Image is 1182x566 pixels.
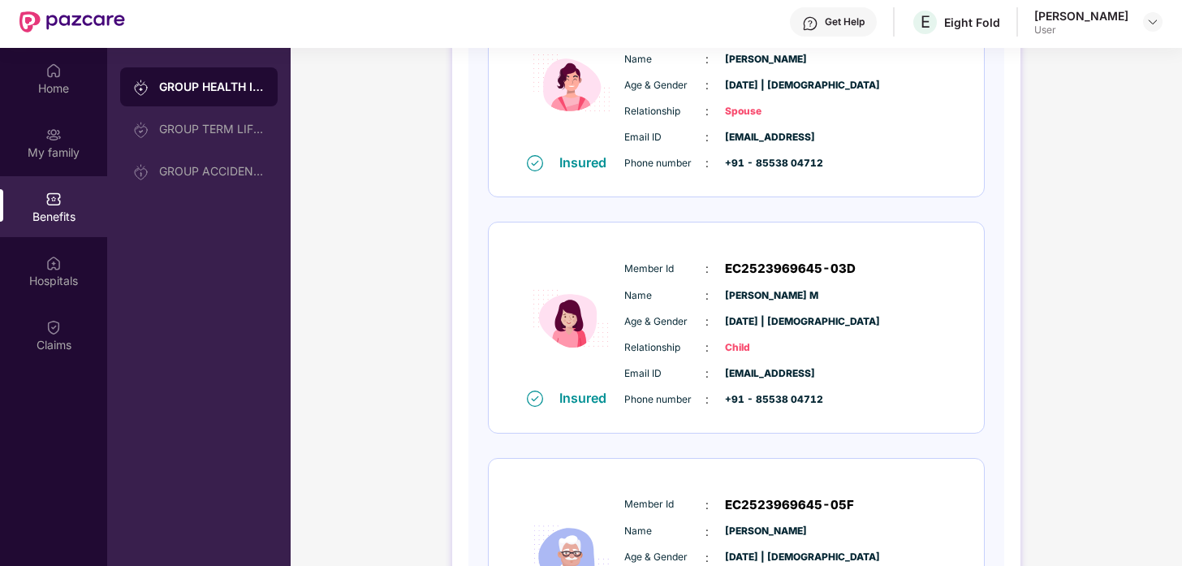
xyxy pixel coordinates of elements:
span: Phone number [624,392,705,408]
span: : [705,76,709,94]
span: [DATE] | [DEMOGRAPHIC_DATA] [725,550,806,565]
span: Relationship [624,104,705,119]
div: Insured [559,154,616,171]
span: +91 - 85538 04712 [725,156,806,171]
span: Member Id [624,261,705,277]
img: svg+xml;base64,PHN2ZyBpZD0iSGVscC0zMngzMiIgeG1sbnM9Imh0dHA6Ly93d3cudzMub3JnLzIwMDAvc3ZnIiB3aWR0aD... [802,15,818,32]
div: Get Help [825,15,865,28]
span: : [705,365,709,382]
div: Eight Fold [944,15,1000,30]
span: Relationship [624,340,705,356]
span: Age & Gender [624,314,705,330]
span: : [705,50,709,68]
div: GROUP HEALTH INSURANCE [159,79,265,95]
div: [PERSON_NAME] [1034,8,1128,24]
img: New Pazcare Logo [19,11,125,32]
div: User [1034,24,1128,37]
img: svg+xml;base64,PHN2ZyB4bWxucz0iaHR0cDovL3d3dy53My5vcmcvMjAwMC9zdmciIHdpZHRoPSIxNiIgaGVpZ2h0PSIxNi... [527,391,543,407]
span: E [921,12,930,32]
img: svg+xml;base64,PHN2ZyB3aWR0aD0iMjAiIGhlaWdodD0iMjAiIHZpZXdCb3g9IjAgMCAyMCAyMCIgZmlsbD0ibm9uZSIgeG... [133,164,149,180]
img: svg+xml;base64,PHN2ZyBpZD0iQ2xhaW0iIHhtbG5zPSJodHRwOi8vd3d3LnczLm9yZy8yMDAwL3N2ZyIgd2lkdGg9IjIwIi... [45,319,62,335]
img: svg+xml;base64,PHN2ZyBpZD0iQmVuZWZpdHMiIHhtbG5zPSJodHRwOi8vd3d3LnczLm9yZy8yMDAwL3N2ZyIgd2lkdGg9Ij... [45,191,62,207]
span: Name [624,288,705,304]
span: [PERSON_NAME] [725,52,806,67]
div: GROUP ACCIDENTAL INSURANCE [159,165,265,178]
span: : [705,523,709,541]
img: svg+xml;base64,PHN2ZyB4bWxucz0iaHR0cDovL3d3dy53My5vcmcvMjAwMC9zdmciIHdpZHRoPSIxNiIgaGVpZ2h0PSIxNi... [527,155,543,171]
span: : [705,313,709,331]
img: icon [523,248,620,389]
span: Age & Gender [624,78,705,93]
span: : [705,287,709,305]
span: : [705,154,709,172]
span: Name [624,524,705,539]
span: Child [725,340,806,356]
span: [DATE] | [DEMOGRAPHIC_DATA] [725,314,806,330]
div: Insured [559,390,616,406]
span: +91 - 85538 04712 [725,392,806,408]
img: svg+xml;base64,PHN2ZyBpZD0iSG9zcGl0YWxzIiB4bWxucz0iaHR0cDovL3d3dy53My5vcmcvMjAwMC9zdmciIHdpZHRoPS... [45,255,62,271]
span: [EMAIL_ADDRESS] [725,130,806,145]
span: Phone number [624,156,705,171]
span: : [705,102,709,120]
img: svg+xml;base64,PHN2ZyB3aWR0aD0iMjAiIGhlaWdodD0iMjAiIHZpZXdCb3g9IjAgMCAyMCAyMCIgZmlsbD0ibm9uZSIgeG... [133,122,149,138]
span: [DATE] | [DEMOGRAPHIC_DATA] [725,78,806,93]
span: [PERSON_NAME] M [725,288,806,304]
img: svg+xml;base64,PHN2ZyB3aWR0aD0iMjAiIGhlaWdodD0iMjAiIHZpZXdCb3g9IjAgMCAyMCAyMCIgZmlsbD0ibm9uZSIgeG... [133,80,149,96]
div: GROUP TERM LIFE INSURANCE [159,123,265,136]
span: : [705,128,709,146]
span: Email ID [624,366,705,382]
img: svg+xml;base64,PHN2ZyB3aWR0aD0iMjAiIGhlaWdodD0iMjAiIHZpZXdCb3g9IjAgMCAyMCAyMCIgZmlsbD0ibm9uZSIgeG... [45,127,62,143]
span: : [705,260,709,278]
span: EC2523969645-03D [725,259,856,279]
span: Name [624,52,705,67]
span: Spouse [725,104,806,119]
span: [EMAIL_ADDRESS] [725,366,806,382]
span: Email ID [624,130,705,145]
span: [PERSON_NAME] [725,524,806,539]
img: svg+xml;base64,PHN2ZyBpZD0iRHJvcGRvd24tMzJ4MzIiIHhtbG5zPSJodHRwOi8vd3d3LnczLm9yZy8yMDAwL3N2ZyIgd2... [1146,15,1159,28]
span: EC2523969645-05F [725,495,854,515]
img: icon [523,12,620,153]
span: : [705,391,709,408]
span: Member Id [624,497,705,512]
span: : [705,496,709,514]
span: Age & Gender [624,550,705,565]
span: : [705,339,709,356]
img: svg+xml;base64,PHN2ZyBpZD0iSG9tZSIgeG1sbnM9Imh0dHA6Ly93d3cudzMub3JnLzIwMDAvc3ZnIiB3aWR0aD0iMjAiIG... [45,63,62,79]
